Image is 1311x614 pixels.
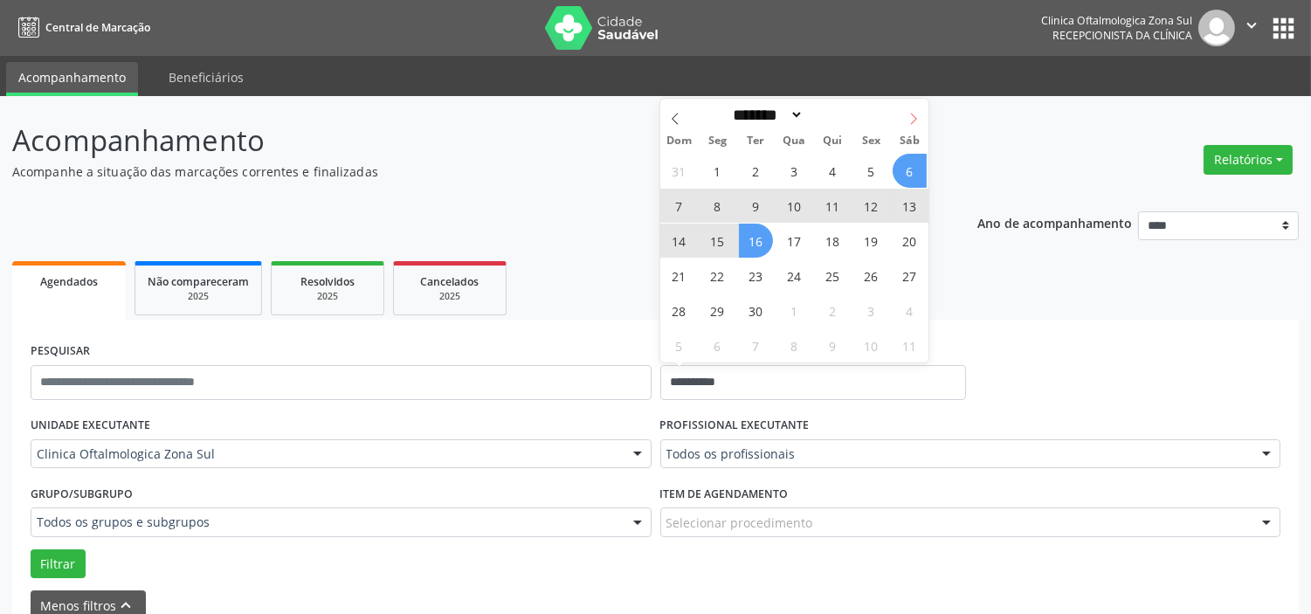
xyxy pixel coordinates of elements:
[12,119,913,162] p: Acompanhamento
[660,412,810,439] label: PROFISSIONAL EXECUTANTE
[739,328,773,362] span: Outubro 7, 2025
[728,106,804,124] select: Month
[854,328,888,362] span: Outubro 10, 2025
[813,135,852,147] span: Qui
[804,106,861,124] input: Year
[700,259,735,293] span: Setembro 22, 2025
[156,62,256,93] a: Beneficiários
[739,189,773,223] span: Setembro 9, 2025
[1198,10,1235,46] img: img
[666,445,1245,463] span: Todos os profissionais
[854,224,888,258] span: Setembro 19, 2025
[890,135,928,147] span: Sáb
[40,274,98,289] span: Agendados
[660,480,789,507] label: Item de agendamento
[854,189,888,223] span: Setembro 12, 2025
[893,293,927,328] span: Outubro 4, 2025
[148,290,249,303] div: 2025
[777,259,811,293] span: Setembro 24, 2025
[662,189,696,223] span: Setembro 7, 2025
[37,445,616,463] span: Clinica Oftalmologica Zona Sul
[662,293,696,328] span: Setembro 28, 2025
[300,274,355,289] span: Resolvidos
[739,259,773,293] span: Setembro 23, 2025
[700,154,735,188] span: Setembro 1, 2025
[1235,10,1268,46] button: 
[852,135,890,147] span: Sex
[893,224,927,258] span: Setembro 20, 2025
[12,162,913,181] p: Acompanhe a situação das marcações correntes e finalizadas
[777,224,811,258] span: Setembro 17, 2025
[816,154,850,188] span: Setembro 4, 2025
[31,338,90,365] label: PESQUISAR
[1041,13,1192,28] div: Clinica Oftalmologica Zona Sul
[662,328,696,362] span: Outubro 5, 2025
[662,224,696,258] span: Setembro 14, 2025
[662,259,696,293] span: Setembro 21, 2025
[699,135,737,147] span: Seg
[662,154,696,188] span: Agosto 31, 2025
[777,154,811,188] span: Setembro 3, 2025
[12,13,150,42] a: Central de Marcação
[816,293,850,328] span: Outubro 2, 2025
[854,259,888,293] span: Setembro 26, 2025
[148,274,249,289] span: Não compareceram
[854,293,888,328] span: Outubro 3, 2025
[1268,13,1299,44] button: apps
[777,328,811,362] span: Outubro 8, 2025
[421,274,480,289] span: Cancelados
[284,290,371,303] div: 2025
[31,412,150,439] label: UNIDADE EXECUTANTE
[406,290,493,303] div: 2025
[893,154,927,188] span: Setembro 6, 2025
[31,480,133,507] label: Grupo/Subgrupo
[739,224,773,258] span: Setembro 16, 2025
[700,328,735,362] span: Outubro 6, 2025
[854,154,888,188] span: Setembro 5, 2025
[893,328,927,362] span: Outubro 11, 2025
[660,135,699,147] span: Dom
[700,293,735,328] span: Setembro 29, 2025
[777,189,811,223] span: Setembro 10, 2025
[893,189,927,223] span: Setembro 13, 2025
[1052,28,1192,43] span: Recepcionista da clínica
[31,549,86,579] button: Filtrar
[737,135,776,147] span: Ter
[6,62,138,96] a: Acompanhamento
[739,154,773,188] span: Setembro 2, 2025
[816,259,850,293] span: Setembro 25, 2025
[700,189,735,223] span: Setembro 8, 2025
[816,328,850,362] span: Outubro 9, 2025
[739,293,773,328] span: Setembro 30, 2025
[1242,16,1261,35] i: 
[776,135,814,147] span: Qua
[816,224,850,258] span: Setembro 18, 2025
[45,20,150,35] span: Central de Marcação
[893,259,927,293] span: Setembro 27, 2025
[37,514,616,531] span: Todos os grupos e subgrupos
[666,514,813,532] span: Selecionar procedimento
[1204,145,1293,175] button: Relatórios
[816,189,850,223] span: Setembro 11, 2025
[777,293,811,328] span: Outubro 1, 2025
[700,224,735,258] span: Setembro 15, 2025
[977,211,1132,233] p: Ano de acompanhamento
